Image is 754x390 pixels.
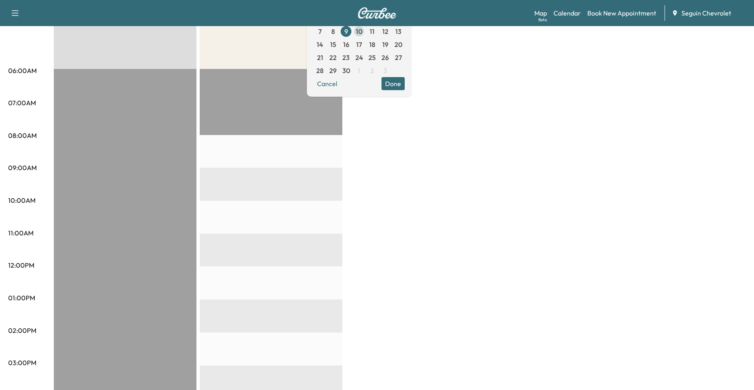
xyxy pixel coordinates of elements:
p: 07:00AM [8,98,36,108]
span: 19 [382,40,388,49]
span: 26 [381,53,389,62]
span: 18 [369,40,375,49]
span: 24 [355,53,363,62]
span: 13 [395,27,401,36]
span: 22 [329,53,337,62]
div: Beta [538,17,547,23]
span: 25 [368,53,376,62]
span: 3 [384,66,387,75]
p: 03:00PM [8,358,36,368]
p: 10:00AM [8,195,35,205]
span: 10 [356,27,362,36]
span: 27 [395,53,402,62]
button: Cancel [313,77,341,90]
p: 11:00AM [8,228,33,238]
a: MapBeta [534,8,547,18]
span: 1 [358,66,360,75]
span: 16 [343,40,349,49]
a: Calendar [553,8,581,18]
span: 12 [382,27,388,36]
span: 8 [331,27,335,36]
p: 08:00AM [8,131,37,140]
span: 9 [344,27,348,36]
span: 7 [318,27,322,36]
span: 11 [370,27,375,36]
span: 15 [330,40,336,49]
p: 01:00PM [8,293,35,303]
span: 14 [317,40,323,49]
span: 2 [370,66,374,75]
span: 29 [329,66,337,75]
img: Curbee Logo [357,7,397,19]
p: 09:00AM [8,163,37,173]
p: 12:00PM [8,260,34,270]
span: Seguin Chevrolet [681,8,731,18]
p: 02:00PM [8,326,36,335]
span: 20 [395,40,402,49]
span: 17 [356,40,362,49]
a: Book New Appointment [587,8,656,18]
span: 21 [317,53,323,62]
span: 28 [316,66,324,75]
span: 23 [342,53,350,62]
p: 06:00AM [8,66,37,75]
span: 30 [342,66,350,75]
button: Done [381,77,405,90]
